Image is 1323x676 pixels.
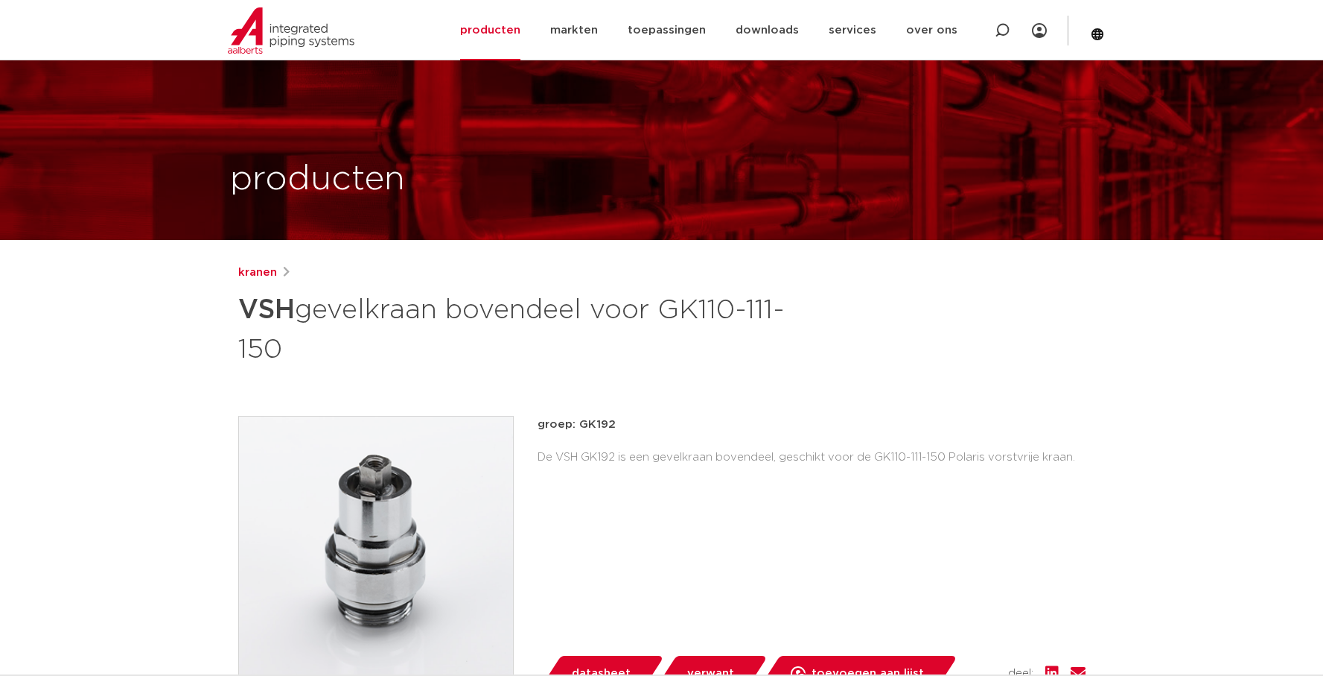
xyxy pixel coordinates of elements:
[230,156,405,203] h1: producten
[238,297,295,323] strong: VSH
[238,264,277,282] a: kranen
[238,288,797,368] h1: gevelkraan bovendeel voor GK110-111-150
[538,416,1086,434] p: groep: GK192
[538,446,1086,470] div: De VSH GK192 is een gevelkraan bovendeel, geschikt voor de GK110-111-150 Polaris vorstvrije kraan.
